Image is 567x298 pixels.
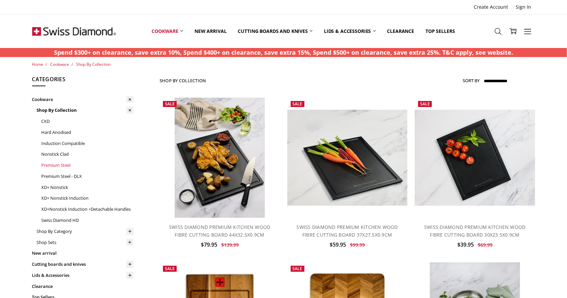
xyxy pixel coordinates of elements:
a: CXD [42,116,133,127]
a: New arrival [32,248,133,259]
h1: Shop By Collection [160,78,206,83]
a: Lids & Accessories [318,16,381,46]
span: $69.99 [478,242,493,248]
a: SWISS DIAMOND PREMIUM KITCHEN WOOD FIBRE CUTTING BOARD 30X23.5X0.9CM [424,224,526,238]
span: Sale [420,101,430,107]
a: Shop Sets [37,237,133,248]
img: SWISS DIAMOND PREMIUM KITCHEN WOOD FIBRE CUTTING BOARD 30X23.5X0.9CM [415,110,535,206]
a: Swiss Diamond HD [42,215,133,226]
a: Shop By Collection [37,105,133,116]
span: Sale [293,101,302,107]
a: Premium Steel [42,160,133,171]
span: Sale [165,101,175,107]
a: SWISS DIAMOND PREMIUM KITCHEN WOOD FIBRE CUTTING BOARD 37X27.5X0.9CM [297,224,398,238]
a: Nonstick Clad [42,149,133,160]
a: Home [32,61,44,67]
a: SWISS DIAMOND PREMIUM KITCHEN WOOD FIBRE CUTTING BOARD 30X23.5X0.9CM [415,98,535,218]
img: SWISS DIAMOND PREMIUM KITCHEN WOOD FIBRE CUTTING BOARD 37X27.5X0.9CM [287,110,407,206]
span: Sale [293,266,302,271]
a: Cutting boards and knives [232,16,319,46]
a: SWISS DIAMOND PREMIUM KITCHEN WOOD FIBRE CUTTING BOARD 44X32.5X0.9CM [160,98,280,218]
a: Cookware [51,61,69,67]
a: Clearance [382,16,420,46]
span: $99.99 [350,242,365,248]
a: Induction Compatible [42,138,133,149]
a: XD+ Nonstick [42,182,133,193]
a: Lids & Accessories [32,270,133,281]
a: Top Sellers [420,16,460,46]
img: Free Shipping On Every Order [32,14,116,48]
a: Shop By Collection [76,61,111,67]
a: Cookware [146,16,189,46]
span: $39.95 [457,241,474,248]
a: Create Account [470,2,512,12]
span: $59.95 [330,241,346,248]
a: New arrival [189,16,232,46]
label: Sort By [463,75,479,86]
p: Spend $300+ on clearance, save extra 10%, Spend $400+ on clearance, save extra 15%, Spend $500+ o... [54,48,513,57]
a: Cookware [32,94,133,105]
a: SWISS DIAMOND PREMIUM KITCHEN WOOD FIBRE CUTTING BOARD 44X32.5X0.9CM [169,224,271,238]
span: Sale [165,266,175,271]
a: XD+Nonstick Induction +Detachable Handles [42,204,133,215]
a: SWISS DIAMOND PREMIUM KITCHEN WOOD FIBRE CUTTING BOARD 37X27.5X0.9CM [287,98,407,218]
span: $139.99 [221,242,239,248]
a: Premium Steel - DLX [42,171,133,182]
a: Clearance [32,281,133,292]
a: XD+ Nonstick Induction [42,193,133,204]
a: Hard Anodised [42,127,133,138]
h5: Categories [32,75,133,87]
a: Sign In [512,2,535,12]
a: Shop By Category [37,226,133,237]
img: SWISS DIAMOND PREMIUM KITCHEN WOOD FIBRE CUTTING BOARD 44X32.5X0.9CM [175,98,265,218]
span: $79.95 [201,241,217,248]
a: Cutting boards and knives [32,259,133,270]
